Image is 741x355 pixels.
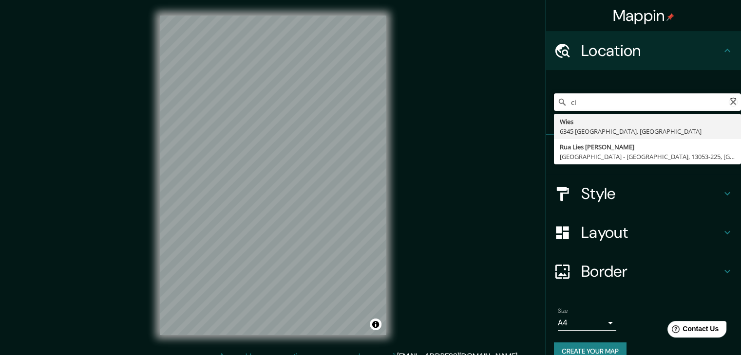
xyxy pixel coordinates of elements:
div: [GEOGRAPHIC_DATA] - [GEOGRAPHIC_DATA], 13053-225, [GEOGRAPHIC_DATA] [560,152,735,161]
iframe: Help widget launcher [654,317,730,344]
div: A4 [558,315,616,331]
div: Rua Lies [PERSON_NAME] [560,142,735,152]
h4: Pins [581,145,722,164]
h4: Style [581,184,722,203]
div: Location [546,31,741,70]
div: Layout [546,213,741,252]
button: Toggle attribution [370,319,381,330]
h4: Layout [581,223,722,242]
div: Wies [560,117,735,126]
h4: Location [581,41,722,60]
div: 6345 [GEOGRAPHIC_DATA], [GEOGRAPHIC_DATA] [560,126,735,136]
canvas: Map [160,16,386,335]
div: Border [546,252,741,291]
input: Pick your city or area [554,93,741,111]
h4: Mappin [613,6,675,25]
div: Style [546,174,741,213]
h4: Border [581,262,722,281]
label: Size [558,307,568,315]
div: Pins [546,135,741,174]
img: pin-icon.png [666,13,674,21]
